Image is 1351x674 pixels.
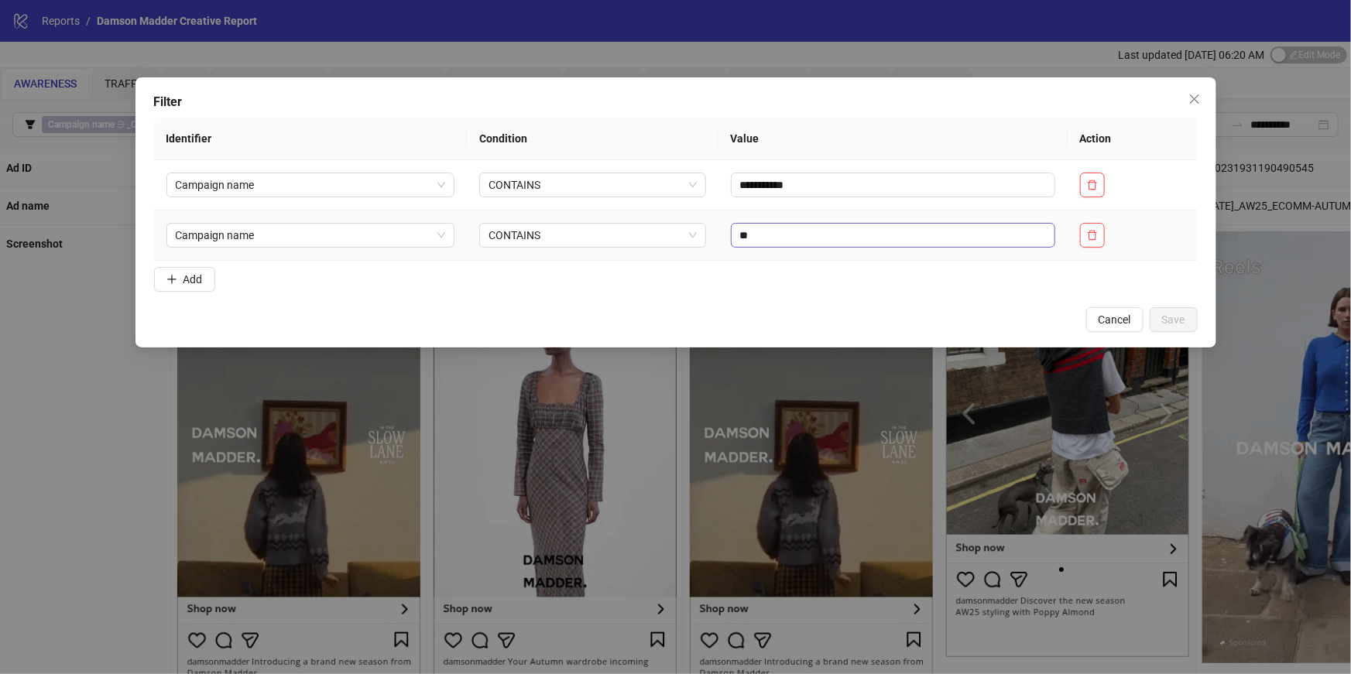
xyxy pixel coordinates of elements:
[154,93,1198,111] div: Filter
[489,224,696,247] span: CONTAINS
[718,118,1068,160] th: Value
[1068,118,1198,160] th: Action
[1086,307,1144,332] button: Cancel
[154,267,215,292] button: Add
[166,274,177,285] span: plus
[183,273,203,286] span: Add
[1182,87,1207,111] button: Close
[1099,313,1131,326] span: Cancel
[489,173,696,197] span: CONTAINS
[154,118,468,160] th: Identifier
[467,118,718,160] th: Condition
[1087,180,1098,190] span: delete
[1150,307,1198,332] button: Save
[176,224,446,247] span: Campaign name
[176,173,446,197] span: Campaign name
[1188,93,1201,105] span: close
[1087,230,1098,241] span: delete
